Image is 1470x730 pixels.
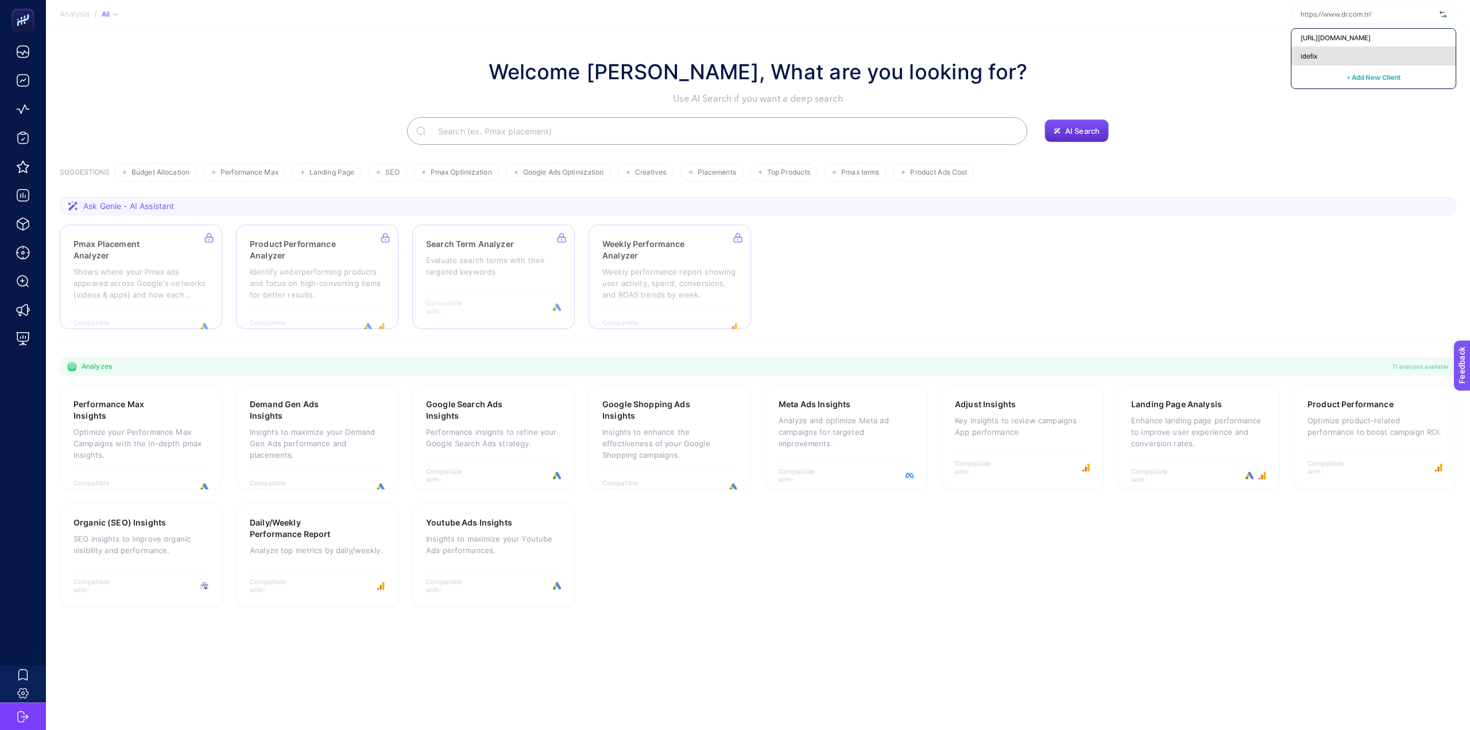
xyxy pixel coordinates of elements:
[250,426,385,461] p: Insights to maximize your Demand Gen Ads performance and placements.
[73,399,172,422] h3: Performance Max Insights
[73,479,125,495] span: Compatible with:
[1347,70,1401,84] button: + Add New Client
[1301,10,1435,19] input: https://www.dr.com.tr/
[765,385,927,489] a: Meta Ads InsightsAnalyze and optimize Meta ad campaigns for targeted improvements.Compatible with:
[1117,385,1280,489] a: Landing Page AnalysisEnhance landing page performance to improve user experience and conversion r...
[7,3,44,13] span: Feedback
[412,225,575,329] a: Search Term AnalyzerEvaluate search terms with their targeted keywordsCompatible with:
[1294,385,1456,489] a: Product PerformanceOptimize product-related performance to boost campaign ROI.Compatible with:
[250,479,301,495] span: Compatible with:
[431,168,492,177] span: Pmax Optimization
[236,225,399,329] a: Product Performance AnalyzerIdentify underperforming products and focus on high-converting items ...
[589,225,751,329] a: Weekly Performance AnalyzerWeekly performance report showing user activity, spend, conversions, a...
[1301,33,1371,43] span: [URL][DOMAIN_NAME]
[426,426,561,449] p: Performance insights to refine your Google Search Ads strategy.
[385,168,399,177] span: SEO
[236,385,399,489] a: Demand Gen Ads InsightsInsights to maximize your Demand Gen Ads performance and placements.Compat...
[60,385,222,489] a: Performance Max InsightsOptimize your Performance Max Campaigns with the in-depth pmax insights.C...
[1440,9,1446,20] img: svg%3e
[635,168,667,177] span: Creatives
[412,503,575,608] a: Youtube Ads InsightsInsights to maximize your Youtube Ads performances.Compatible with:
[1045,119,1109,142] button: AI Search
[426,399,525,422] h3: Google Search Ads Insights
[250,517,350,540] h3: Daily/Weekly Performance Report
[589,385,751,489] a: Google Shopping Ads InsightsInsights to enhance the effectiveness of your Google Shopping campaig...
[220,168,278,177] span: Performance Max
[523,168,604,177] span: Google Ads Optimization
[426,533,561,556] p: Insights to maximize your Youtube Ads performances.
[310,168,354,177] span: Landing Page
[60,168,110,181] h3: SUGGESTIONS
[1392,362,1449,371] span: 11 analyzes available
[426,517,512,528] h3: Youtube Ads Insights
[489,92,1028,106] p: Use AI Search if you want a deep search
[1307,459,1359,476] span: Compatible with:
[489,56,1028,87] h1: Welcome [PERSON_NAME], What are you looking for?
[910,168,967,177] span: Product Ads Cost
[60,503,222,608] a: Organic (SEO) InsightsSEO insights to improve organic visibility and performance.Compatible with:
[60,225,222,329] a: Pmax Placement AnalyzerShows where your Pmax ads appeared across Google's networks (videos & apps...
[250,578,301,594] span: Compatible with:
[94,9,97,18] span: /
[767,168,810,177] span: Top Products
[73,517,166,528] h3: Organic (SEO) Insights
[955,415,1090,438] p: Key insights to review campaigns App performance
[1131,399,1222,410] h3: Landing Page Analysis
[779,468,830,484] span: Compatible with:
[841,168,879,177] span: Pmax terms
[955,399,1016,410] h3: Adjust Insights
[602,479,654,495] span: Compatible with:
[602,426,737,461] p: Insights to enhance the effectiveness of your Google Shopping campaigns.
[82,362,112,371] span: Analyzes
[698,168,736,177] span: Placements
[1347,73,1401,82] span: + Add New Client
[236,503,399,608] a: Daily/Weekly Performance ReportAnalyze top metrics by daily/weekly.Compatible with:
[250,399,349,422] h3: Demand Gen Ads Insights
[779,399,850,410] h3: Meta Ads Insights
[426,468,478,484] span: Compatible with:
[429,115,1018,147] input: Search
[1301,52,1317,61] span: idefix
[1131,415,1266,449] p: Enhance landing page performance to improve user experience and conversion rates.
[73,533,208,556] p: SEO insights to improve organic visibility and performance.
[1131,468,1183,484] span: Compatible with:
[83,200,174,212] span: Ask Genie - AI Assistant
[779,415,914,449] p: Analyze and optimize Meta ad campaigns for targeted improvements.
[73,426,208,461] p: Optimize your Performance Max Campaigns with the in-depth pmax insights.
[1307,415,1442,438] p: Optimize product-related performance to boost campaign ROI.
[426,578,478,594] span: Compatible with:
[60,10,90,19] span: Analysis
[941,385,1104,489] a: Adjust InsightsKey insights to review campaigns App performanceCompatible with:
[73,578,125,594] span: Compatible with:
[955,459,1007,476] span: Compatible with:
[412,385,575,489] a: Google Search Ads InsightsPerformance insights to refine your Google Search Ads strategy.Compatib...
[102,10,118,19] div: All
[250,544,385,556] p: Analyze top metrics by daily/weekly.
[131,168,189,177] span: Budget Allocation
[1307,399,1394,410] h3: Product Performance
[1065,126,1100,136] span: AI Search
[602,399,702,422] h3: Google Shopping Ads Insights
